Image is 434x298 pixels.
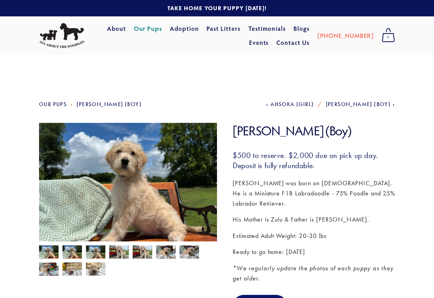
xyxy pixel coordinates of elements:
a: About [107,22,126,36]
p: His Mother is Zulu & Father is [PERSON_NAME]. [233,215,395,225]
a: Contact Us [276,35,309,50]
a: Our Pups [134,22,162,36]
p: Ready to go home: [DATE] [233,247,395,257]
img: Luke Skywalker 8.jpg [39,123,217,256]
img: Luke Skywalker 5.jpg [156,245,176,259]
span: [PERSON_NAME] (Boy) [326,101,391,108]
a: 0 items in cart [378,26,399,45]
img: Luke Skywalker 2.jpg [86,262,105,277]
a: [PERSON_NAME] (Boy) [76,101,142,108]
img: All About The Doodles [39,23,84,48]
p: Estimated Adult Weight: 20-30 lbs [233,231,395,241]
img: Luke Skywalker 6.jpg [109,245,129,260]
a: Ahsoka (Girl) [266,101,314,108]
h3: $500 to reserve. $2,000 due on pick up day. Deposit is fully refundable. [233,150,395,170]
img: Luke Skywalker 10.jpg [86,245,105,260]
a: [PHONE_NUMBER] [317,28,374,43]
a: Adoption [170,22,199,36]
img: Luke Skywalker 9.jpg [62,245,82,260]
img: Luke Skywalker 4.jpg [39,262,59,277]
img: Luke Skywalker 3.jpg [180,245,199,259]
span: Ahsoka (Girl) [270,101,314,108]
img: Luke Skywalker 1.jpg [62,262,82,277]
a: Blogs [293,22,309,36]
img: Luke Skywalker 7.jpg [133,245,152,260]
h1: [PERSON_NAME] (Boy) [233,123,395,139]
a: Events [249,35,269,50]
a: [PERSON_NAME] (Boy) [326,101,395,108]
a: Past Litters [206,24,240,32]
a: Our Pups [39,101,67,108]
p: [PERSON_NAME] was born on [DEMOGRAPHIC_DATA]. He is a Miniature F1B Labradoodle - 75% Poodle and ... [233,178,395,208]
span: 0 [382,32,395,43]
em: *We regularly update the photos of each puppy as they get older. [233,264,396,282]
img: Luke Skywalker 8.jpg [39,245,59,260]
a: Testimonials [248,22,286,36]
